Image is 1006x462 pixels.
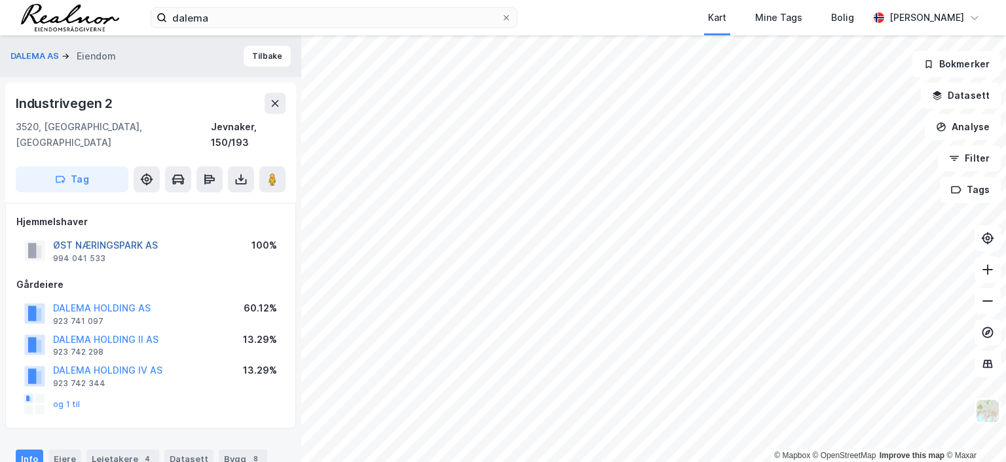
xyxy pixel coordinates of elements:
[880,451,944,460] a: Improve this map
[244,300,277,316] div: 60.12%
[921,82,1001,109] button: Datasett
[813,451,876,460] a: OpenStreetMap
[755,10,802,26] div: Mine Tags
[244,46,291,67] button: Tilbake
[708,10,726,26] div: Kart
[53,316,103,327] div: 923 741 097
[211,119,286,151] div: Jevnaker, 150/193
[831,10,854,26] div: Bolig
[167,8,501,27] input: Søk på adresse, matrikkel, gårdeiere, leietakere eller personer
[941,399,1006,462] iframe: Chat Widget
[10,50,62,63] button: DALEMA AS
[912,51,1001,77] button: Bokmerker
[941,399,1006,462] div: Kontrollprogram for chat
[16,93,115,114] div: Industrivegen 2
[938,145,1001,171] button: Filter
[774,451,810,460] a: Mapbox
[16,119,211,151] div: 3520, [GEOGRAPHIC_DATA], [GEOGRAPHIC_DATA]
[16,214,285,230] div: Hjemmelshaver
[16,166,128,192] button: Tag
[925,114,1001,140] button: Analyse
[16,277,285,293] div: Gårdeiere
[251,238,277,253] div: 100%
[243,363,277,378] div: 13.29%
[77,48,116,64] div: Eiendom
[975,399,1000,423] img: Z
[53,347,103,357] div: 923 742 298
[243,332,277,347] div: 13.29%
[21,4,119,31] img: realnor-logo.934646d98de889bb5806.png
[53,378,105,389] div: 923 742 344
[53,253,105,264] div: 994 041 533
[940,177,1001,203] button: Tags
[889,10,964,26] div: [PERSON_NAME]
